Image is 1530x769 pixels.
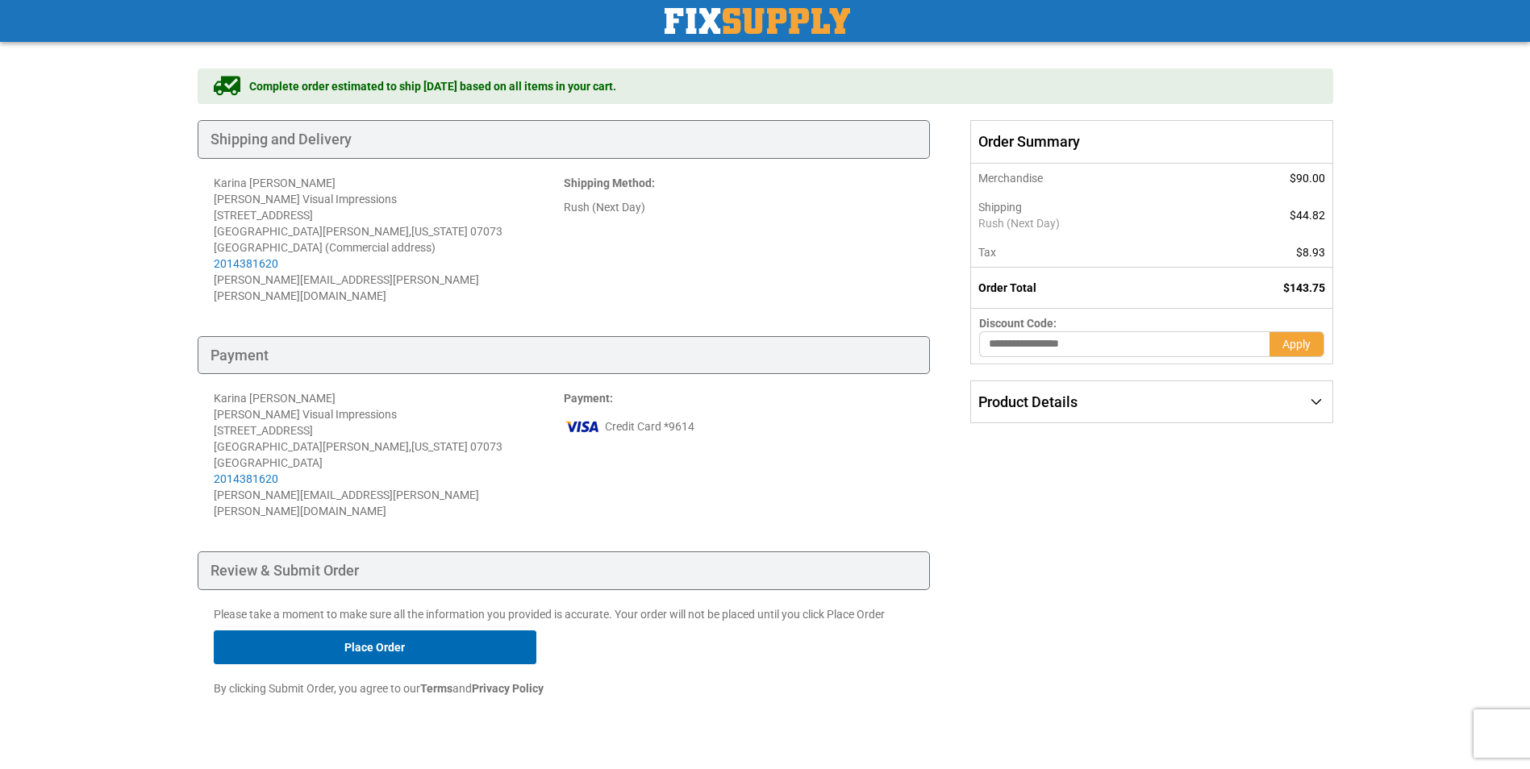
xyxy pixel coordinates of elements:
[198,120,931,159] div: Shipping and Delivery
[978,281,1036,294] strong: Order Total
[564,177,652,189] span: Shipping Method
[411,440,468,453] span: [US_STATE]
[971,164,1198,193] th: Merchandise
[420,682,452,695] strong: Terms
[1296,246,1325,259] span: $8.93
[978,393,1078,410] span: Product Details
[1269,331,1324,357] button: Apply
[249,78,616,94] span: Complete order estimated to ship [DATE] based on all items in your cart.
[978,215,1190,231] span: Rush (Next Day)
[564,414,914,439] div: Credit Card *9614
[979,317,1057,330] span: Discount Code:
[665,8,850,34] img: Fix Industrial Supply
[214,273,479,302] span: [PERSON_NAME][EMAIL_ADDRESS][PERSON_NAME][PERSON_NAME][DOMAIN_NAME]
[214,175,564,304] address: Karina [PERSON_NAME] [PERSON_NAME] Visual Impressions [STREET_ADDRESS] [GEOGRAPHIC_DATA][PERSON_N...
[411,225,468,238] span: [US_STATE]
[564,199,914,215] div: Rush (Next Day)
[564,414,601,439] img: vi.png
[214,488,479,518] span: [PERSON_NAME][EMAIL_ADDRESS][PERSON_NAME][PERSON_NAME][DOMAIN_NAME]
[971,238,1198,268] th: Tax
[1282,338,1311,351] span: Apply
[214,472,278,485] a: 2014381620
[198,336,931,375] div: Payment
[564,392,610,405] span: Payment
[198,551,931,590] div: Review & Submit Order
[1290,172,1325,185] span: $90.00
[970,120,1332,164] span: Order Summary
[1283,281,1325,294] span: $143.75
[665,8,850,34] a: store logo
[214,390,564,487] div: Karina [PERSON_NAME] [PERSON_NAME] Visual Impressions [STREET_ADDRESS] [GEOGRAPHIC_DATA][PERSON_N...
[978,201,1022,214] span: Shipping
[214,606,915,622] p: Please take a moment to make sure all the information you provided is accurate. Your order will n...
[214,257,278,270] a: 2014381620
[214,630,536,664] button: Place Order
[214,680,915,696] p: By clicking Submit Order, you agree to our and
[564,392,613,405] strong: :
[1290,209,1325,222] span: $44.82
[472,682,544,695] strong: Privacy Policy
[564,177,655,189] strong: :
